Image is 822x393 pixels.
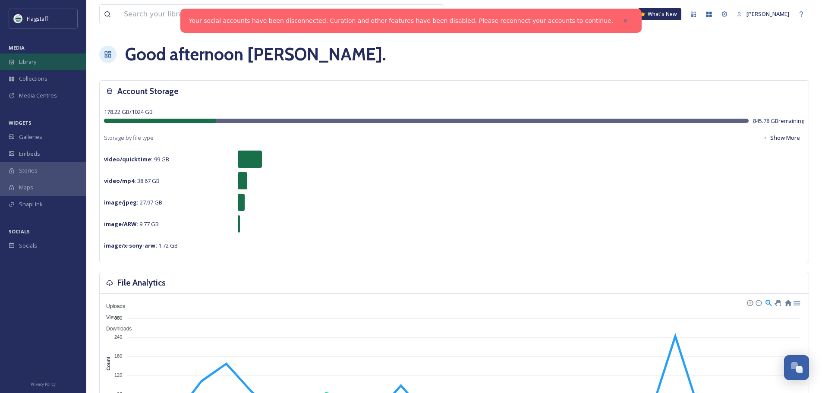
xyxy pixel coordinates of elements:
h1: Good afternoon [PERSON_NAME] . [125,41,386,67]
div: Zoom In [746,299,753,305]
a: Your social accounts have been disconnected. Curation and other features have been disabled. Plea... [189,16,613,25]
span: Uploads [100,303,125,309]
span: Privacy Policy [31,381,56,387]
img: images%20%282%29.jpeg [14,14,22,23]
span: Storage by file type [104,134,154,142]
span: SOCIALS [9,228,30,235]
span: Views [100,314,120,321]
span: Socials [19,242,37,250]
span: MEDIA [9,44,25,51]
span: 9.77 GB [104,220,159,228]
input: Search your library [120,5,374,24]
a: What's New [638,8,681,20]
button: Show More [759,129,804,146]
span: Galleries [19,133,42,141]
strong: video/mp4 : [104,177,136,185]
h3: Account Storage [117,85,179,97]
button: Open Chat [784,355,809,380]
span: 38.67 GB [104,177,160,185]
a: View all files [389,6,440,22]
span: Embeds [19,150,40,158]
span: WIDGETS [9,119,31,126]
strong: image/jpeg : [104,198,139,206]
span: Maps [19,183,33,192]
div: Zoom Out [755,299,761,305]
text: Count [106,357,111,371]
span: 845.78 GB remaining [753,117,804,125]
tspan: 180 [114,353,122,358]
span: 99 GB [104,155,169,163]
tspan: 300 [114,315,122,320]
span: 27.97 GB [104,198,162,206]
tspan: 120 [114,372,122,377]
strong: video/quicktime : [104,155,153,163]
div: Selection Zoom [765,299,772,306]
span: Downloads [100,326,132,332]
div: Menu [793,299,800,306]
span: 1.72 GB [104,242,178,249]
span: SnapLink [19,200,43,208]
a: Privacy Policy [31,378,56,389]
span: Library [19,58,36,66]
tspan: 240 [114,334,122,340]
span: Flagstaff [27,15,48,22]
span: Stories [19,167,38,175]
div: Panning [775,300,780,305]
h3: File Analytics [117,277,166,289]
strong: image/ARW : [104,220,138,228]
div: Reset Zoom [784,299,791,306]
a: [PERSON_NAME] [732,6,794,22]
span: Collections [19,75,47,83]
span: [PERSON_NAME] [746,10,789,18]
span: Media Centres [19,91,57,100]
strong: image/x-sony-arw : [104,242,157,249]
span: 178.22 GB / 1024 GB [104,108,153,116]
